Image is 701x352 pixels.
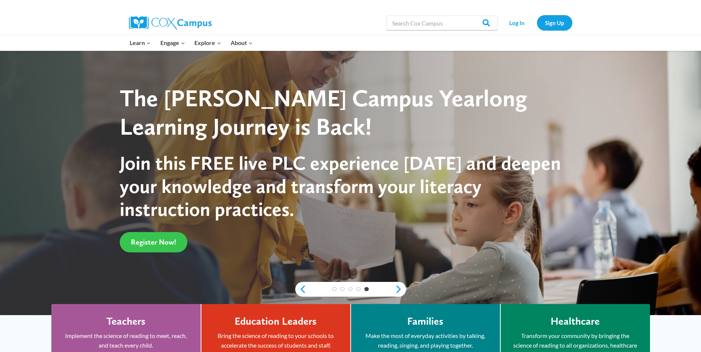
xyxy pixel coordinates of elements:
[62,331,190,350] p: Implement the science of reading to meet, reach, and teach every child.
[125,35,258,51] nav: Primary Navigation
[537,15,572,30] a: Sign Up
[395,285,406,294] a: next
[212,331,339,350] p: Bring the science of reading to your schools to accelerate the success of students and staff.
[407,315,443,328] h4: Families
[190,35,226,51] button: Child menu of Explore
[131,238,176,246] span: Register Now!
[106,315,146,328] h4: Teachers
[340,287,345,291] a: 2
[295,285,306,294] a: previous
[501,15,572,30] nav: Secondary Navigation
[501,15,533,30] a: Log In
[348,287,353,291] a: 3
[332,287,337,291] a: 1
[120,232,187,252] a: Register Now!
[125,35,156,51] button: Child menu of Learn
[235,315,317,328] h4: Education Leaders
[226,35,258,51] button: Child menu of About
[362,331,489,350] p: Make the most of everyday activities by talking, reading, singing, and playing together.
[551,315,600,328] h4: Healthcare
[156,35,190,51] button: Child menu of Engage
[120,84,568,141] div: The [PERSON_NAME] Campus Yearlong Learning Journey is Back!
[295,282,406,297] div: content slider buttons
[129,16,212,30] img: Cox Campus
[120,151,561,221] span: Join this FREE live PLC experience [DATE] and deepen your knowledge and transform your literacy i...
[364,287,369,291] a: 5
[387,15,497,30] input: Search Cox Campus
[356,287,361,291] a: 4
